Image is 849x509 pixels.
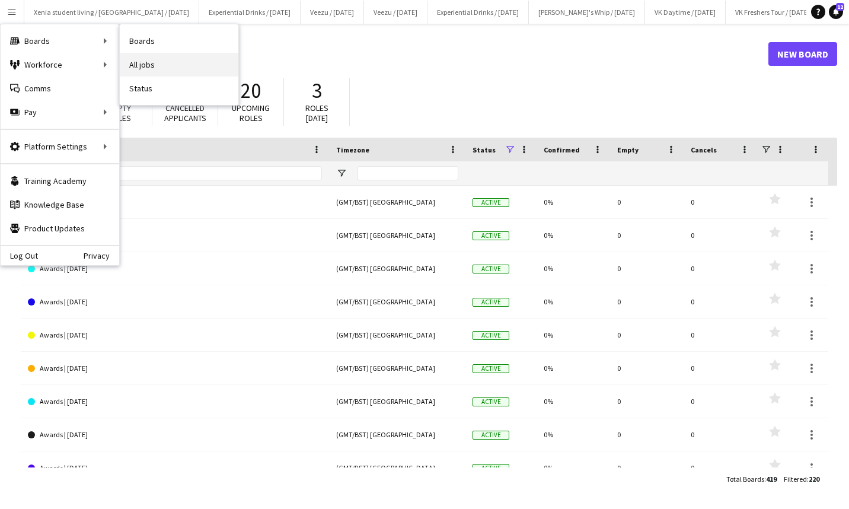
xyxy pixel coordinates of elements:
a: Privacy [84,251,119,260]
span: Status [473,145,496,154]
div: Pay [1,100,119,124]
div: (GMT/BST) [GEOGRAPHIC_DATA] [329,418,465,451]
span: 20 [241,78,261,104]
button: VK Freshers Tour / [DATE] [726,1,820,24]
div: (GMT/BST) [GEOGRAPHIC_DATA] [329,219,465,252]
div: (GMT/BST) [GEOGRAPHIC_DATA] [329,285,465,318]
span: 12 [836,3,844,11]
input: Board name Filter Input [49,166,322,180]
span: 220 [809,475,819,483]
a: Awards [28,186,322,219]
a: Awards | [DATE] [28,319,322,352]
span: Upcoming roles [232,103,270,123]
button: Xenia student living / [GEOGRAPHIC_DATA] / [DATE] [24,1,199,24]
span: Active [473,298,509,307]
div: 0% [537,451,610,484]
a: Awards | [DATE] [28,451,322,485]
a: New Board [768,42,837,66]
div: 0 [684,319,757,351]
div: 0 [684,352,757,384]
span: Active [473,265,509,273]
a: Awards | [DATE] [28,418,322,451]
span: Roles [DATE] [305,103,328,123]
button: Open Filter Menu [336,168,347,179]
div: (GMT/BST) [GEOGRAPHIC_DATA] [329,352,465,384]
div: (GMT/BST) [GEOGRAPHIC_DATA] [329,252,465,285]
div: 0 [610,319,684,351]
button: [PERSON_NAME]'s Whip / [DATE] [529,1,645,24]
div: 0 [610,285,684,318]
div: 0% [537,186,610,218]
div: : [726,467,777,491]
div: 0 [610,385,684,418]
span: Filtered [784,475,807,483]
span: Active [473,464,509,473]
span: Active [473,198,509,207]
button: VK Daytime / [DATE] [645,1,726,24]
div: Platform Settings [1,135,119,158]
div: 0 [684,385,757,418]
button: Veezu / [DATE] [301,1,364,24]
div: (GMT/BST) [GEOGRAPHIC_DATA] [329,186,465,218]
span: Empty [617,145,639,154]
div: 0 [610,252,684,285]
div: 0% [537,219,610,252]
span: Timezone [336,145,369,154]
a: Status [120,77,238,100]
div: 0 [610,219,684,252]
div: Boards [1,29,119,53]
div: 0 [610,418,684,451]
a: Awards | [DATE] [28,252,322,285]
div: 0% [537,385,610,418]
a: Training Academy [1,169,119,193]
div: 0% [537,319,610,351]
button: Veezu / [DATE] [364,1,427,24]
a: Awards | [DATE] [28,352,322,385]
span: 419 [766,475,777,483]
span: Active [473,231,509,240]
span: Confirmed [544,145,580,154]
a: Comms [1,77,119,100]
div: : [784,467,819,491]
span: Active [473,364,509,373]
span: Cancelled applicants [164,103,206,123]
input: Timezone Filter Input [358,166,458,180]
div: 0 [684,418,757,451]
div: (GMT/BST) [GEOGRAPHIC_DATA] [329,385,465,418]
span: Active [473,397,509,406]
a: Log Out [1,251,38,260]
a: Knowledge Base [1,193,119,217]
button: Experiential Drinks / [DATE] [199,1,301,24]
span: Active [473,431,509,440]
h1: Boards [21,45,768,63]
div: (GMT/BST) [GEOGRAPHIC_DATA] [329,451,465,484]
span: Active [473,331,509,340]
div: 0% [537,418,610,451]
div: 0 [684,451,757,484]
div: 0% [537,352,610,384]
div: 0% [537,252,610,285]
div: 0% [537,285,610,318]
div: 0 [684,186,757,218]
div: 0 [684,219,757,252]
div: 0 [610,352,684,384]
button: Experiential Drinks / [DATE] [427,1,529,24]
span: 3 [312,78,322,104]
div: 0 [610,186,684,218]
a: Product Updates [1,217,119,240]
a: All jobs [120,53,238,77]
div: 0 [684,252,757,285]
a: Awards | [DATE] [28,385,322,418]
div: Workforce [1,53,119,77]
a: Awards | [DATE] [28,219,322,252]
a: Boards [120,29,238,53]
a: 12 [829,5,843,19]
span: Total Boards [726,475,764,483]
div: (GMT/BST) [GEOGRAPHIC_DATA] [329,319,465,351]
div: 0 [610,451,684,484]
span: Cancels [691,145,717,154]
a: Awards | [DATE] [28,285,322,319]
div: 0 [684,285,757,318]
